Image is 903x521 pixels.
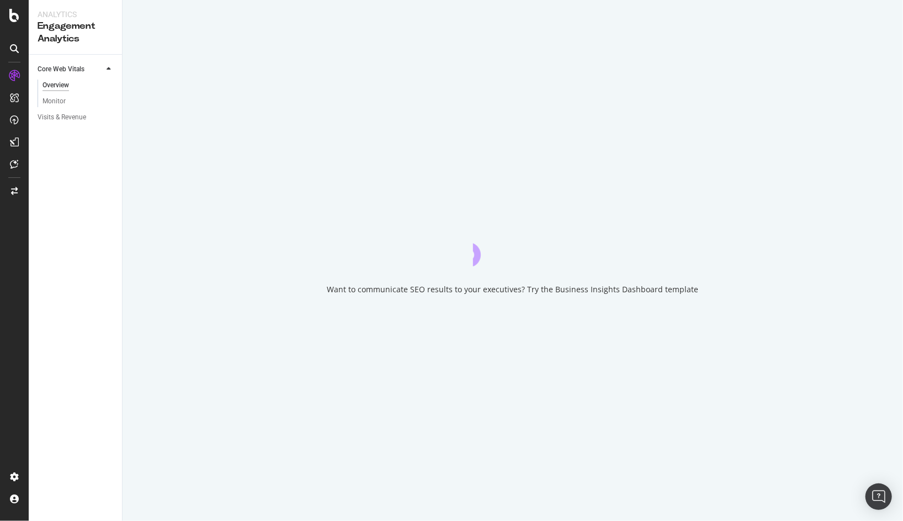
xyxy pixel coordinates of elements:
a: Core Web Vitals [38,64,103,75]
a: Monitor [43,96,114,107]
div: Monitor [43,96,66,107]
div: Want to communicate SEO results to your executives? Try the Business Insights Dashboard template [327,284,699,295]
div: Visits & Revenue [38,112,86,123]
a: Overview [43,80,114,91]
div: Engagement Analytics [38,20,113,45]
div: Open Intercom Messenger [865,483,892,510]
div: Analytics [38,9,113,20]
a: Visits & Revenue [38,112,114,123]
div: Overview [43,80,69,91]
div: animation [473,227,553,266]
div: Core Web Vitals [38,64,84,75]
